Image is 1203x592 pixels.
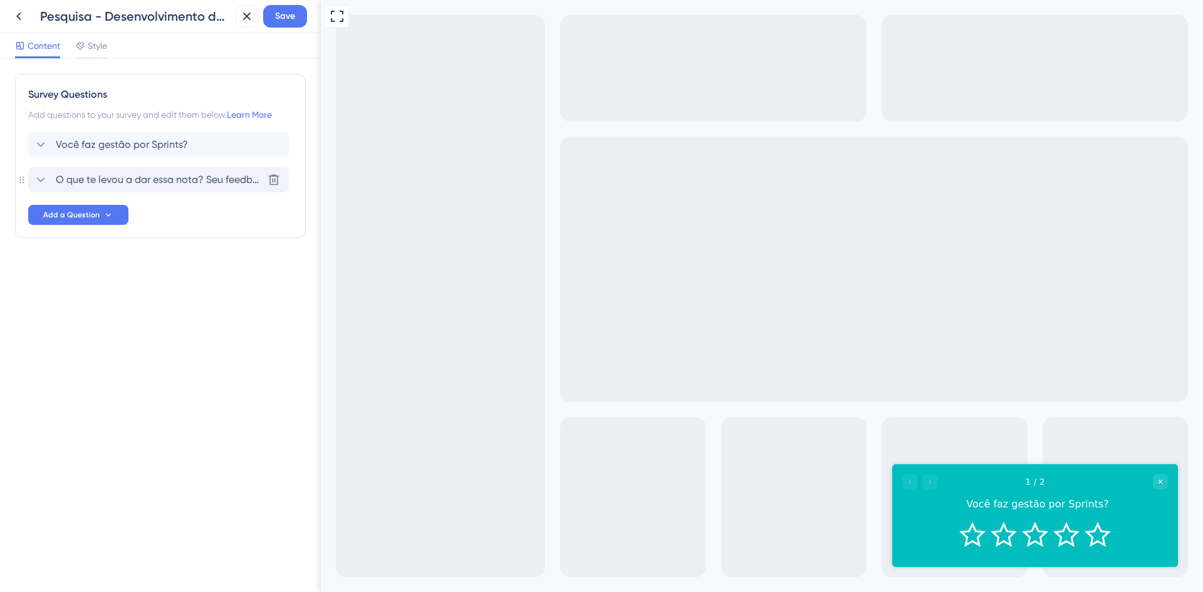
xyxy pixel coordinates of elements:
[56,137,188,152] span: Você faz gestão por Sprints?
[43,210,100,220] span: Add a Question
[40,8,231,25] div: Pesquisa - Desenvolvimento de software
[275,9,295,24] span: Save
[28,205,128,225] button: Add a Question
[88,38,107,53] span: Style
[227,110,272,120] a: Learn More
[28,87,293,102] div: Survey Questions
[571,464,857,567] iframe: UserGuiding Survey
[56,172,263,187] span: O que te levou a dar essa nota? Seu feedback nos ajuda a evoluir!
[28,38,60,53] span: Content
[28,107,293,122] div: Add questions to your survey and edit them below.
[263,5,307,28] button: Save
